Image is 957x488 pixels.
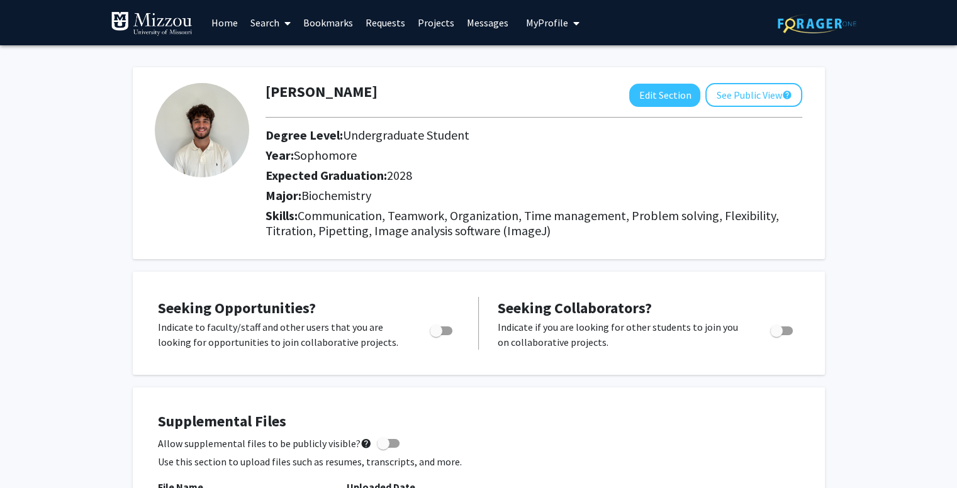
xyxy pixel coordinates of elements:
[266,208,802,238] h2: Skills:
[158,413,800,431] h4: Supplemental Files
[266,83,378,101] h1: [PERSON_NAME]
[266,148,745,163] h2: Year:
[266,168,745,183] h2: Expected Graduation:
[359,1,411,45] a: Requests
[498,298,652,318] span: Seeking Collaborators?
[343,127,469,143] span: Undergraduate Student
[498,319,746,350] p: Indicate if you are looking for other students to join you on collaborative projects.
[244,1,297,45] a: Search
[294,147,357,163] span: Sophomore
[411,1,461,45] a: Projects
[425,319,459,338] div: Toggle
[526,16,568,29] span: My Profile
[297,1,359,45] a: Bookmarks
[301,187,371,203] span: Biochemistry
[461,1,515,45] a: Messages
[266,128,745,143] h2: Degree Level:
[361,436,372,451] mat-icon: help
[205,1,244,45] a: Home
[765,319,800,338] div: Toggle
[629,84,700,107] button: Edit Section
[158,436,372,451] span: Allow supplemental files to be publicly visible?
[158,319,406,350] p: Indicate to faculty/staff and other users that you are looking for opportunities to join collabor...
[387,167,412,183] span: 2028
[781,87,792,103] mat-icon: help
[266,188,802,203] h2: Major:
[158,454,800,469] p: Use this section to upload files such as resumes, transcripts, and more.
[155,83,249,177] img: Profile Picture
[158,298,316,318] span: Seeking Opportunities?
[705,83,802,107] button: See Public View
[778,14,856,33] img: ForagerOne Logo
[266,208,779,238] span: Communication, Teamwork, Organization, Time management, Problem solving, Flexibility, Titration, ...
[9,431,53,479] iframe: Chat
[111,11,193,36] img: University of Missouri Logo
